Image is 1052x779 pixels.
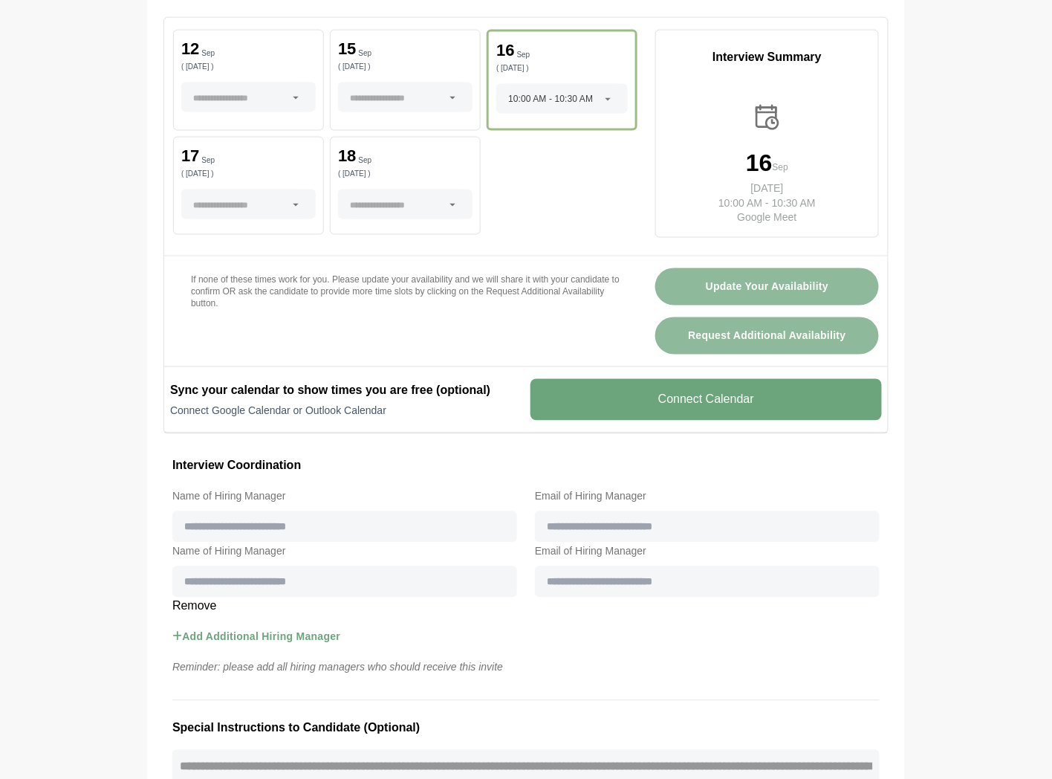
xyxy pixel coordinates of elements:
[170,382,522,400] h2: Sync your calendar to show times you are free (optional)
[172,615,340,659] button: Add Additional Hiring Manager
[181,41,199,57] p: 12
[201,50,215,57] p: Sep
[170,404,522,418] p: Connect Google Calendar or Outlook Calendar
[172,719,880,738] h3: Special Instructions to Candidate (Optional)
[338,170,473,178] p: ( [DATE] )
[338,148,356,164] p: 18
[359,50,372,57] p: Sep
[752,102,783,133] img: calender
[163,598,889,615] v-button: Remove
[338,41,356,57] p: 15
[338,63,473,71] p: ( [DATE] )
[707,181,828,195] p: [DATE]
[181,148,199,164] p: 17
[496,42,514,59] p: 16
[201,157,215,164] p: Sep
[707,210,828,225] p: Google Meet
[163,659,889,676] p: Reminder: please add all hiring managers who should receive this invite
[773,160,788,175] p: Sep
[181,63,316,71] p: ( [DATE] )
[655,268,879,306] button: Update Your Availability
[172,488,517,505] label: Name of Hiring Manager
[172,543,517,560] label: Name of Hiring Manager
[655,317,879,355] button: Request Additional Availability
[656,48,878,66] p: Interview Summary
[535,543,880,560] label: Email of Hiring Manager
[359,157,372,164] p: Sep
[181,170,316,178] p: ( [DATE] )
[191,274,620,310] p: If none of these times work for you. Please update your availability and we will share it with yo...
[530,379,882,421] v-button: Connect Calendar
[517,51,530,59] p: Sep
[746,151,773,175] p: 16
[172,456,880,476] h3: Interview Coordination
[508,84,593,114] span: 10:00 AM - 10:30 AM
[707,195,828,210] p: 10:00 AM - 10:30 AM
[535,488,880,505] label: Email of Hiring Manager
[496,65,628,72] p: ( [DATE] )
